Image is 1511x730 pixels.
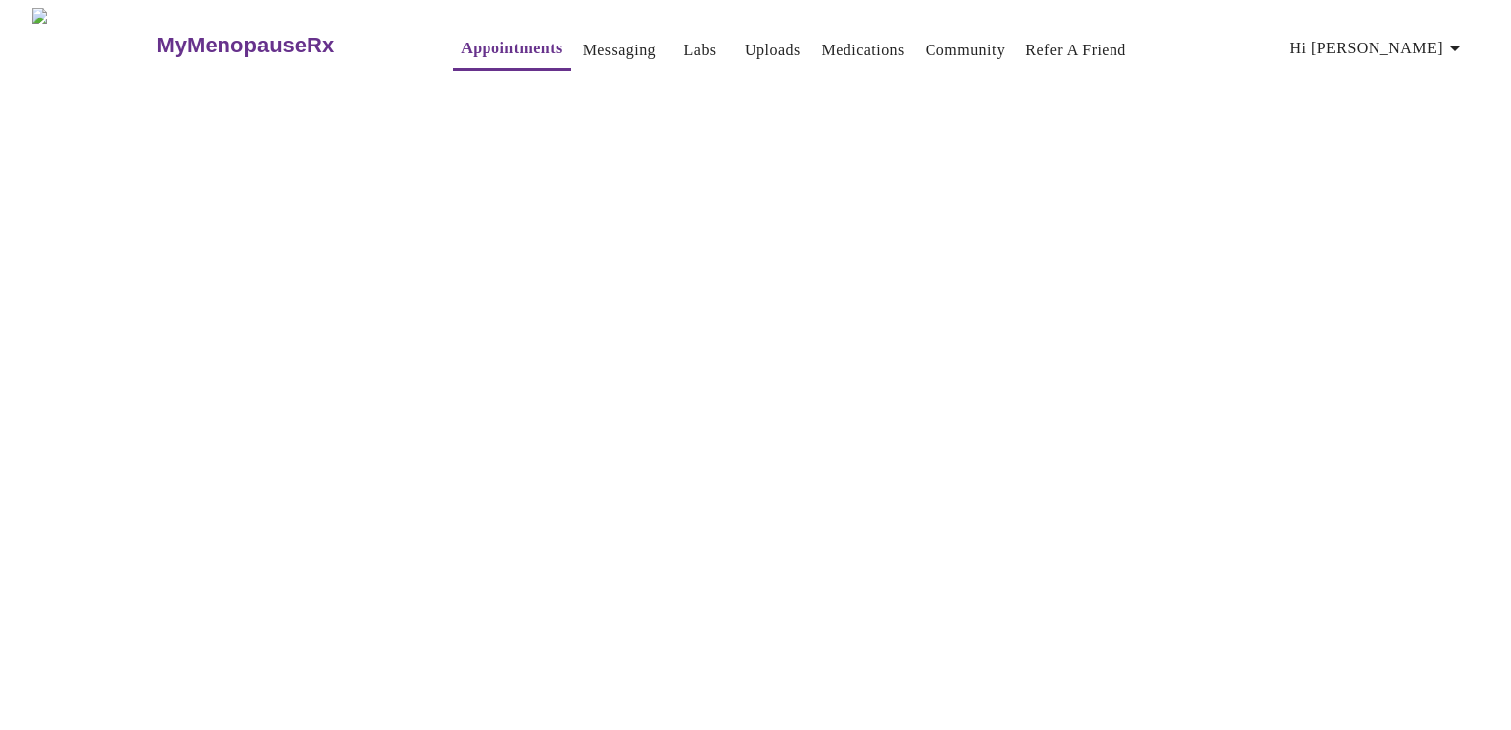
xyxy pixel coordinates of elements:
a: Refer a Friend [1025,37,1126,64]
a: Community [926,37,1006,64]
a: Appointments [461,35,562,62]
a: Medications [822,37,905,64]
span: Hi [PERSON_NAME] [1290,35,1467,62]
button: Refer a Friend [1018,31,1134,70]
button: Appointments [453,29,570,71]
button: Hi [PERSON_NAME] [1283,29,1474,68]
button: Labs [668,31,732,70]
a: Uploads [745,37,801,64]
button: Uploads [737,31,809,70]
a: Labs [684,37,717,64]
button: Community [918,31,1014,70]
a: MyMenopauseRx [154,11,413,80]
img: MyMenopauseRx Logo [32,8,154,82]
a: Messaging [583,37,656,64]
h3: MyMenopauseRx [157,33,335,58]
button: Medications [814,31,913,70]
button: Messaging [576,31,664,70]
